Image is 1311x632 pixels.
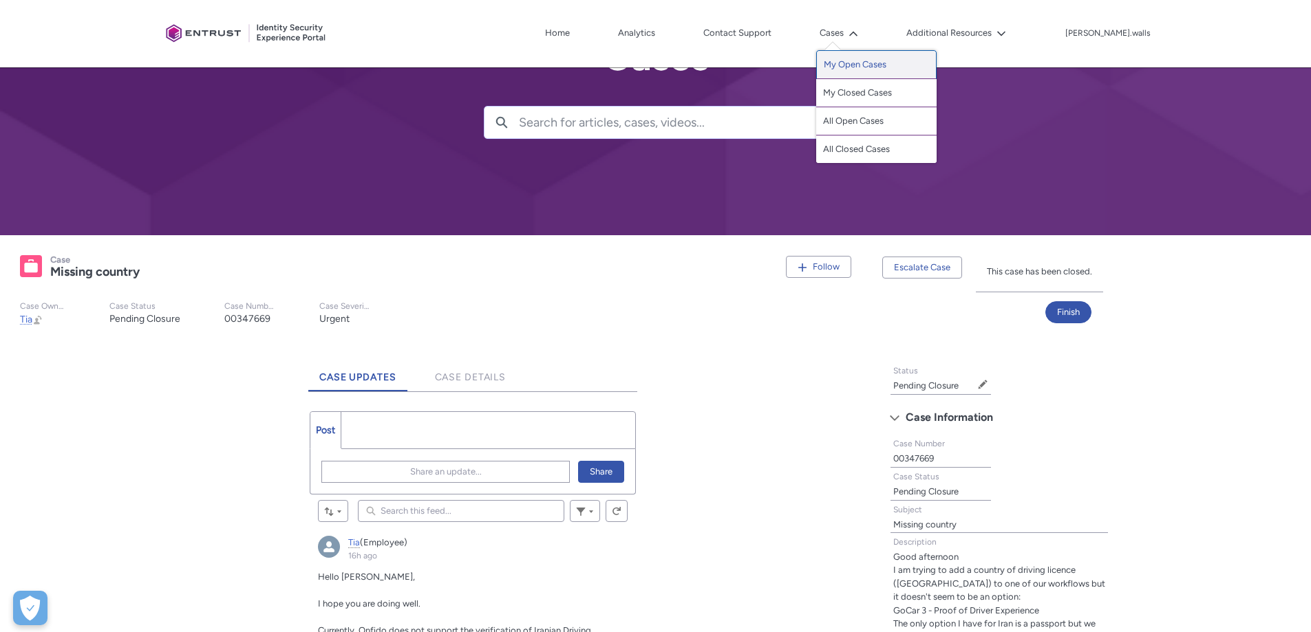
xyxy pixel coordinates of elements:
[542,23,573,43] a: Home
[308,353,407,391] a: Case Updates
[893,519,957,530] lightning-formatted-text: Missing country
[319,313,350,325] lightning-formatted-text: Urgent
[786,256,851,278] button: Follow
[32,314,43,325] button: Change Owner
[977,379,988,390] button: Edit Status
[319,371,396,383] span: Case Updates
[310,412,341,448] a: Post
[893,537,937,547] span: Description
[435,371,507,383] span: Case Details
[893,486,959,497] lightning-formatted-text: Pending Closure
[318,536,340,558] div: Tia
[816,107,937,135] a: All Open Cases
[20,314,32,325] span: Tia
[348,551,377,560] a: 16h ago
[20,301,65,312] p: Case Owner
[318,598,420,609] span: I hope you are doing well.
[903,23,1010,43] button: Additional Resources
[816,79,937,107] a: My Closed Cases
[893,505,922,514] span: Subject
[893,472,939,481] span: Case Status
[1065,29,1151,39] p: [PERSON_NAME].walls
[700,23,775,43] a: Contact Support
[883,406,1116,428] button: Case Information
[590,461,612,482] span: Share
[13,591,47,625] button: Open Preferences
[224,313,270,325] lightning-formatted-text: 00347669
[50,264,140,279] lightning-formatted-text: Missing country
[813,261,840,272] span: Follow
[321,461,570,483] button: Share an update...
[906,407,993,428] span: Case Information
[606,500,628,522] button: Refresh this feed
[316,424,335,436] span: Post
[893,453,934,464] lightning-formatted-text: 00347669
[816,135,937,163] a: All Closed Cases
[882,257,962,279] button: Escalate Case
[987,265,1092,279] p: This case has been closed.
[318,536,340,558] img: External User - Tia (null)
[424,353,518,391] a: Case Details
[578,461,624,483] button: Share
[109,301,180,312] p: Case Status
[816,50,937,79] a: My Open Cases
[893,380,959,391] lightning-formatted-text: Pending Closure
[360,537,407,547] span: (Employee)
[816,23,862,43] button: Cases
[319,301,370,312] p: Case Severity
[615,23,659,43] a: Analytics, opens in new tab
[348,537,360,548] a: Tia
[13,591,47,625] div: Cookie Preferences
[224,301,275,312] p: Case Number
[893,439,945,448] span: Case Number
[484,36,828,78] h2: Cases
[109,313,180,325] lightning-formatted-text: Pending Closure
[310,411,636,494] div: Chatter Publisher
[1045,301,1091,323] button: Finish
[358,500,564,522] input: Search this feed...
[318,571,415,582] span: Hello [PERSON_NAME],
[893,366,918,375] span: Status
[1065,25,1151,39] button: User Profile susan.walls
[484,107,519,138] button: Search
[50,254,70,265] records-entity-label: Case
[519,107,827,138] input: Search for articles, cases, videos...
[410,461,482,482] span: Share an update...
